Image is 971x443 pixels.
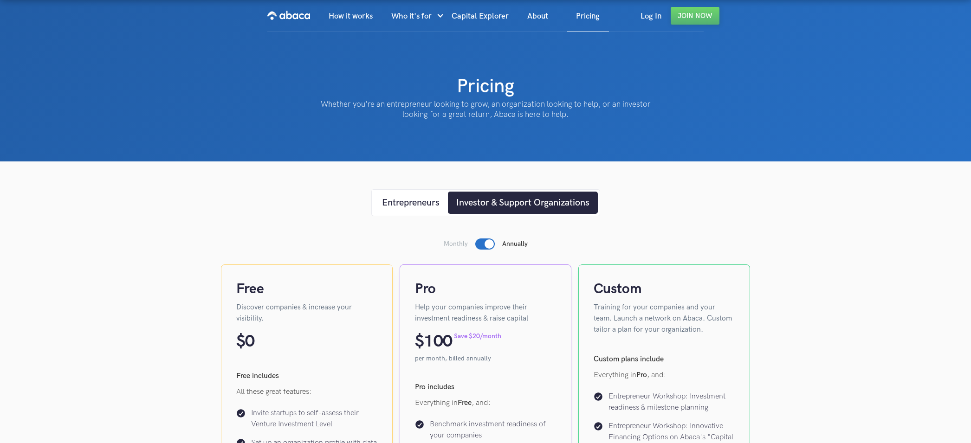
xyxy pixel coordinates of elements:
a: How it works [319,0,382,32]
a: Capital Explorer [442,0,518,32]
div: Who it's for [391,0,442,32]
a: Log In [631,0,671,32]
a: About [518,0,557,32]
a: home [267,0,310,31]
a: Join Now [671,7,719,25]
p: Help your companies improve their investment readiness & raise capital [415,302,556,324]
p: $ [415,332,424,352]
p: 0 [245,332,254,352]
img: Check icon [594,422,603,431]
p: $ [236,332,245,352]
a: Pricing [567,0,609,32]
p: Discover companies & increase your visibility. [236,302,377,324]
p: Everything in , and: [594,370,735,381]
img: Check icon [236,409,246,418]
strong: Free [458,398,472,407]
strong: Pro [415,383,426,392]
strong: Pro [636,371,647,379]
h4: Free [236,280,377,298]
p: All these great features: [236,386,377,398]
p: Entrepreneur Workshop: Investment readiness & milestone planning [608,391,735,413]
img: Abaca logo [267,8,310,23]
p: 100 [424,332,452,352]
p: Save $20/month [454,332,501,341]
p: Benchmark investment readiness of your companies [430,419,556,441]
strong: Free includes [236,372,279,380]
div: Entrepreneurs [382,196,440,210]
h1: Pricing [457,74,514,99]
p: Whether you're an entrepreneur looking to grow, an organization looking to help, or an investor l... [314,99,657,120]
img: Check icon [415,420,424,429]
p: Training for your companies and your team. Launch a network on Abaca. Custom tailor a plan for yo... [594,302,735,335]
h4: Pro [415,280,556,298]
p: Annually [502,239,528,249]
strong: Custom plans include [594,355,664,364]
p: Monthly [444,239,468,249]
div: Investor & Support Organizations [456,196,589,210]
p: Invite startups to self-assess their Venture Investment Level [251,408,377,430]
strong: includes [427,383,454,392]
img: Check icon [594,392,603,401]
div: Who it's for [391,0,432,32]
h4: Custom [594,280,735,298]
p: per month, billed annually [415,354,556,363]
p: Everything in , and: [415,398,556,409]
